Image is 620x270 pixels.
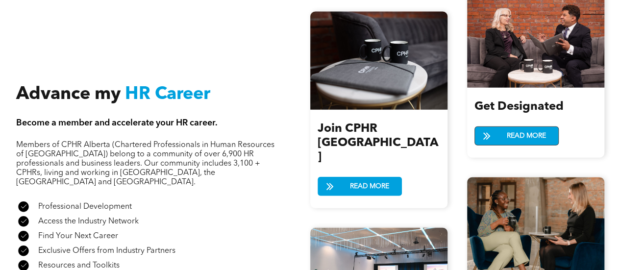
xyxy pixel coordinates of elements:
[318,123,438,163] span: Join CPHR [GEOGRAPHIC_DATA]
[38,203,132,211] span: Professional Development
[503,127,549,145] span: READ MORE
[474,126,559,146] a: READ MORE
[318,177,402,196] a: READ MORE
[125,86,210,103] span: HR Career
[38,262,120,270] span: Resources and Toolkits
[16,141,274,186] span: Members of CPHR Alberta (Chartered Professionals in Human Resources of [GEOGRAPHIC_DATA]) belong ...
[16,119,218,127] span: Become a member and accelerate your HR career.
[38,232,118,240] span: Find Your Next Career
[38,218,139,225] span: Access the Industry Network
[347,177,393,196] span: READ MORE
[38,247,175,255] span: Exclusive Offers from Industry Partners
[16,86,121,103] span: Advance my
[474,101,564,113] span: Get Designated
